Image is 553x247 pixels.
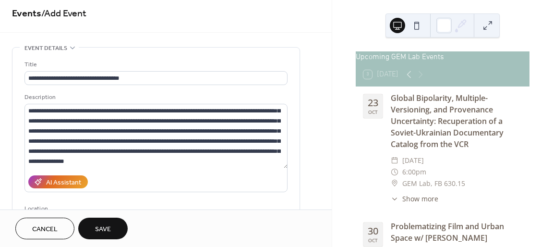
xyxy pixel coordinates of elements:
[24,204,286,214] div: Location
[402,166,426,178] span: 6:00pm
[391,194,398,204] div: ​
[391,194,438,204] button: ​Show more
[46,178,81,188] div: AI Assistant
[391,166,398,178] div: ​
[24,92,286,102] div: Description
[78,218,128,239] button: Save
[356,51,529,63] div: Upcoming GEM Lab Events
[32,224,58,235] span: Cancel
[402,194,438,204] span: Show more
[24,60,286,70] div: Title
[391,178,398,189] div: ​
[28,175,88,188] button: AI Assistant
[368,98,378,108] div: 23
[15,218,74,239] button: Cancel
[95,224,111,235] span: Save
[391,221,504,243] a: Problematizing Film and Urban Space w/ [PERSON_NAME]
[41,4,86,23] span: / Add Event
[368,226,378,236] div: 30
[402,155,424,166] span: [DATE]
[368,238,378,243] div: Oct
[391,92,522,150] div: Global Bipolarity, Multiple-Versioning, and Provenance Uncertainty: Recuperation of a Soviet-Ukra...
[24,43,67,53] span: Event details
[391,155,398,166] div: ​
[368,110,378,114] div: Oct
[402,178,465,189] span: GEM Lab, FB 630.15
[12,4,41,23] a: Events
